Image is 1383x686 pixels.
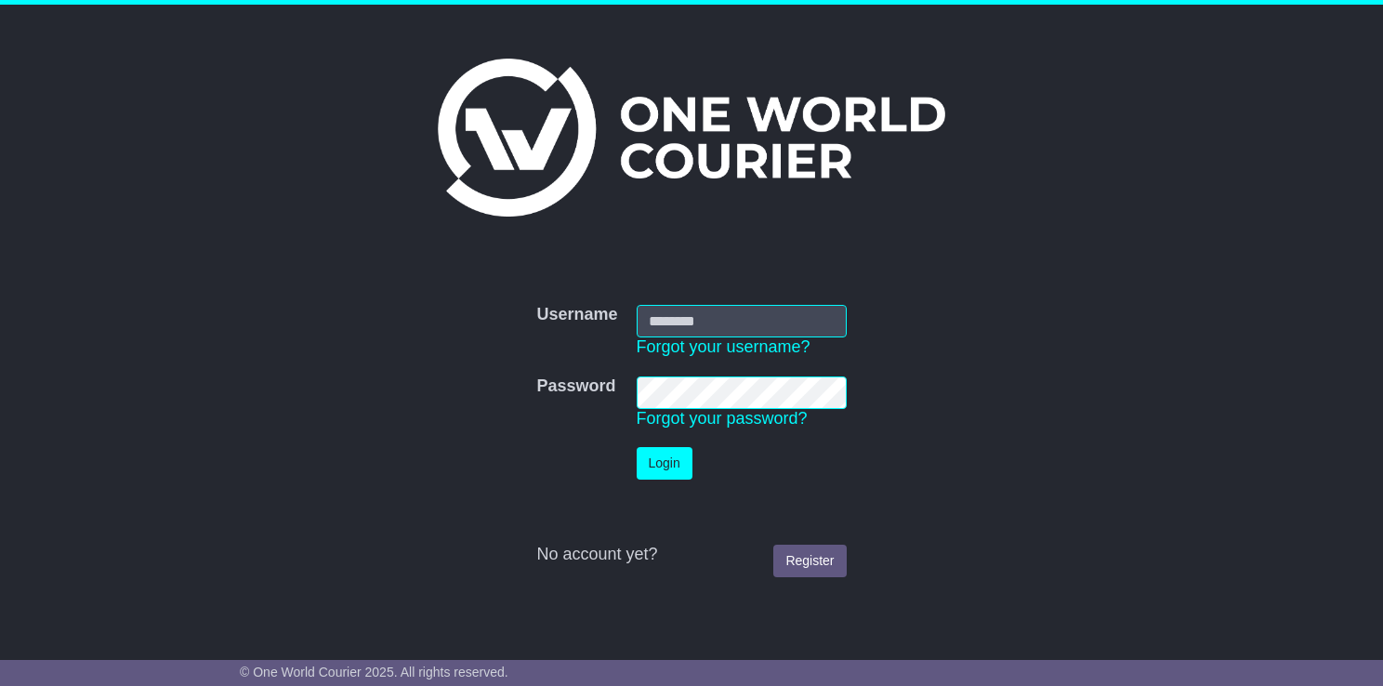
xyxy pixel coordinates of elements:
div: No account yet? [536,545,846,565]
a: Forgot your password? [637,409,808,428]
span: © One World Courier 2025. All rights reserved. [240,665,508,679]
label: Password [536,376,615,397]
a: Forgot your username? [637,337,810,356]
label: Username [536,305,617,325]
button: Login [637,447,692,480]
img: One World [438,59,945,217]
a: Register [773,545,846,577]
